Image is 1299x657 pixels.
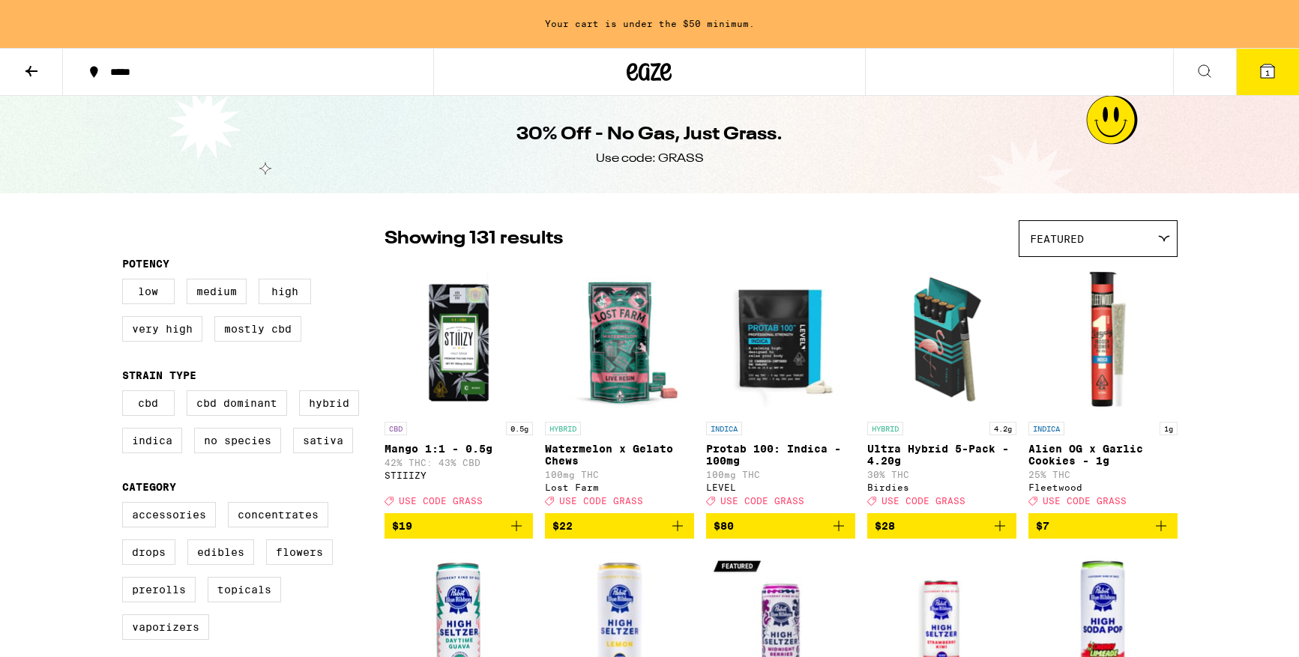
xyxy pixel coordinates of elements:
[392,520,412,532] span: $19
[122,539,175,565] label: Drops
[714,520,734,532] span: $80
[1265,68,1270,77] span: 1
[385,458,534,467] p: 42% THC: 43% CBD
[293,428,353,453] label: Sativa
[385,470,534,480] div: STIIIZY
[706,264,855,513] a: Open page for Protab 100: Indica - 100mg from LEVEL
[867,422,903,435] p: HYBRID
[506,422,533,435] p: 0.5g
[559,496,643,506] span: USE CODE GRASS
[516,122,783,148] h1: 30% Off - No Gas, Just Grass.
[187,539,254,565] label: Edibles
[545,422,581,435] p: HYBRID
[122,279,175,304] label: Low
[867,264,1016,414] img: Birdies - Ultra Hybrid 5-Pack - 4.20g
[720,496,804,506] span: USE CODE GRASS
[122,369,196,381] legend: Strain Type
[545,513,694,539] button: Add to bag
[545,264,694,414] img: Lost Farm - Watermelon x Gelato Chews
[1028,482,1178,492] div: Fleetwood
[1028,470,1178,479] p: 25% THC
[596,151,704,167] div: Use code: GRASS
[552,520,573,532] span: $22
[706,422,742,435] p: INDICA
[122,390,175,416] label: CBD
[1030,233,1084,245] span: Featured
[867,513,1016,539] button: Add to bag
[1043,496,1127,506] span: USE CODE GRASS
[385,513,534,539] button: Add to bag
[875,520,895,532] span: $28
[881,496,965,506] span: USE CODE GRASS
[122,502,216,527] label: Accessories
[1028,513,1178,539] button: Add to bag
[228,502,328,527] label: Concentrates
[1028,443,1178,467] p: Alien OG x Garlic Cookies - 1g
[187,390,287,416] label: CBD Dominant
[867,443,1016,467] p: Ultra Hybrid 5-Pack - 4.20g
[385,264,534,513] a: Open page for Mango 1:1 - 0.5g from STIIIZY
[299,390,359,416] label: Hybrid
[385,422,407,435] p: CBD
[545,264,694,513] a: Open page for Watermelon x Gelato Chews from Lost Farm
[385,226,563,252] p: Showing 131 results
[122,577,196,602] label: Prerolls
[545,443,694,467] p: Watermelon x Gelato Chews
[399,496,483,506] span: USE CODE GRASS
[989,422,1016,435] p: 4.2g
[385,443,534,455] p: Mango 1:1 - 0.5g
[706,513,855,539] button: Add to bag
[1160,422,1178,435] p: 1g
[706,264,855,414] img: LEVEL - Protab 100: Indica - 100mg
[1028,264,1178,414] img: Fleetwood - Alien OG x Garlic Cookies - 1g
[194,428,281,453] label: No Species
[208,577,281,602] label: Topicals
[545,470,694,479] p: 100mg THC
[1236,49,1299,95] button: 1
[706,443,855,467] p: Protab 100: Indica - 100mg
[122,614,209,640] label: Vaporizers
[122,258,169,270] legend: Potency
[385,264,534,414] img: STIIIZY - Mango 1:1 - 0.5g
[867,482,1016,492] div: Birdies
[122,481,176,493] legend: Category
[122,428,182,453] label: Indica
[1036,520,1049,532] span: $7
[545,482,694,492] div: Lost Farm
[706,470,855,479] p: 100mg THC
[706,482,855,492] div: LEVEL
[122,316,202,342] label: Very High
[867,470,1016,479] p: 30% THC
[1028,264,1178,513] a: Open page for Alien OG x Garlic Cookies - 1g from Fleetwood
[259,279,311,304] label: High
[266,539,333,565] label: Flowers
[867,264,1016,513] a: Open page for Ultra Hybrid 5-Pack - 4.20g from Birdies
[1028,422,1064,435] p: INDICA
[214,316,301,342] label: Mostly CBD
[187,279,247,304] label: Medium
